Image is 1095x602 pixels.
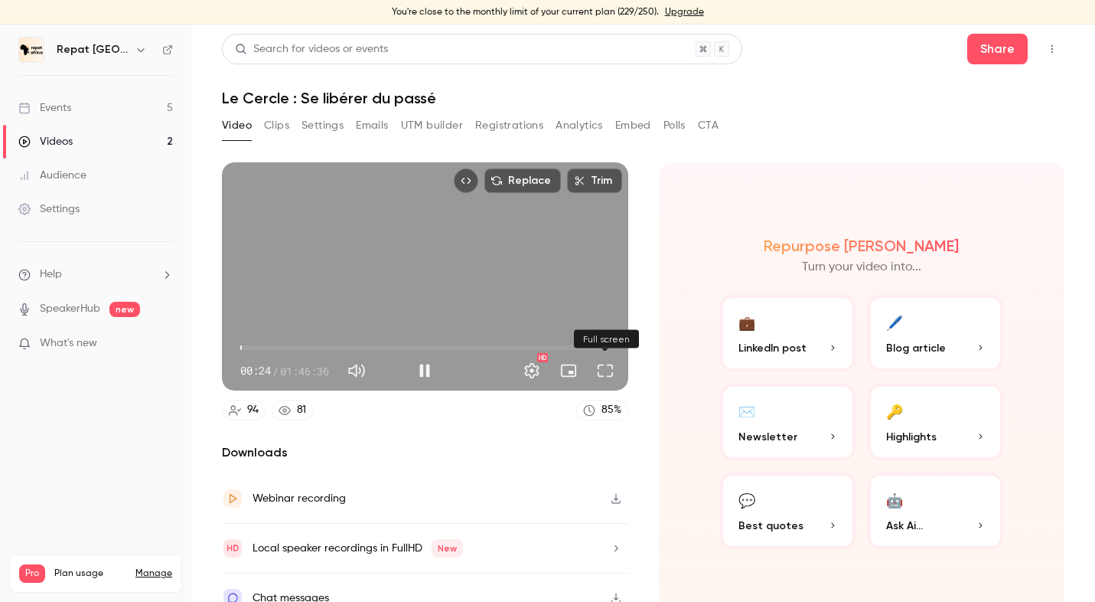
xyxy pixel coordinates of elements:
[720,295,855,371] button: 💼LinkedIn post
[886,399,903,423] div: 🔑
[301,113,344,138] button: Settings
[222,443,628,462] h2: Downloads
[253,539,463,558] div: Local speaker recordings in FullHD
[868,473,1003,549] button: 🤖Ask Ai...
[738,488,755,512] div: 💬
[18,100,71,116] div: Events
[222,400,266,420] a: 94
[54,568,126,580] span: Plan usage
[57,42,129,57] h6: Repat [GEOGRAPHIC_DATA]
[155,337,173,351] iframe: Noticeable Trigger
[615,113,651,138] button: Embed
[18,267,173,283] li: help-dropdown-opener
[475,113,543,138] button: Registrations
[868,384,1003,460] button: 🔑Highlights
[297,402,306,418] div: 81
[18,134,73,149] div: Videos
[556,113,603,138] button: Analytics
[19,38,44,62] img: Repat Africa
[135,568,172,580] a: Manage
[432,539,463,558] span: New
[802,258,921,276] p: Turn your video into...
[341,355,372,386] button: Mute
[18,168,86,183] div: Audience
[868,295,1003,371] button: 🖊️Blog article
[720,384,855,460] button: ✉️Newsletter
[401,113,463,138] button: UTM builder
[738,340,807,356] span: LinkedIn post
[590,355,621,386] button: Full screen
[665,6,704,18] a: Upgrade
[40,267,62,283] span: Help
[738,399,755,423] div: ✉️
[356,113,388,138] button: Emails
[537,353,548,362] div: HD
[222,113,252,138] button: Video
[264,113,289,138] button: Clips
[601,402,621,418] div: 85 %
[240,363,271,379] span: 00:24
[886,310,903,334] div: 🖊️
[720,473,855,549] button: 💬Best quotes
[280,363,329,379] span: 01:46:36
[886,429,937,445] span: Highlights
[409,355,440,386] button: Pause
[567,168,622,193] button: Trim
[222,89,1064,107] h1: Le Cercle : Se libérer du passé
[240,363,329,379] div: 00:24
[738,429,797,445] span: Newsletter
[40,301,100,317] a: SpeakerHub
[272,363,279,379] span: /
[1040,37,1064,61] button: Top Bar Actions
[235,41,388,57] div: Search for videos or events
[40,335,97,352] span: What's new
[272,400,313,420] a: 81
[886,488,903,512] div: 🤖
[886,518,923,534] span: Ask Ai...
[764,237,959,255] h2: Repurpose [PERSON_NAME]
[18,201,80,217] div: Settings
[698,113,719,138] button: CTA
[574,330,639,348] div: Full screen
[663,113,686,138] button: Polls
[484,168,561,193] button: Replace
[454,168,478,193] button: Embed video
[738,518,803,534] span: Best quotes
[738,310,755,334] div: 💼
[967,34,1028,64] button: Share
[253,489,346,508] div: Webinar recording
[109,302,140,317] span: new
[19,564,45,583] span: Pro
[517,355,547,386] button: Settings
[886,340,946,356] span: Blog article
[576,400,628,420] a: 85%
[553,355,584,386] button: Turn on miniplayer
[247,402,259,418] div: 94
